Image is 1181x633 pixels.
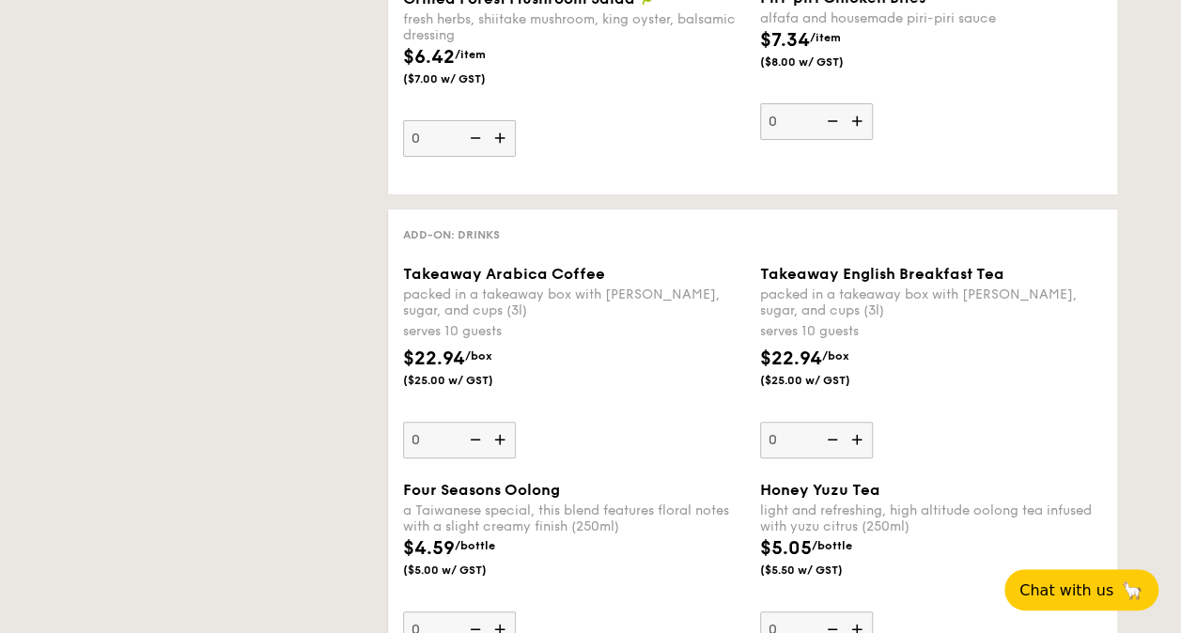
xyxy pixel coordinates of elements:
[403,563,531,578] span: ($5.00 w/ GST)
[403,537,455,560] span: $4.59
[403,422,516,458] input: Takeaway Arabica Coffeepacked in a takeaway box with [PERSON_NAME], sugar, and cups (3l)serves 10...
[760,502,1102,534] div: light and refreshing, high altitude oolong tea infused with yuzu citrus (250ml)
[488,422,516,457] img: icon-add.58712e84.svg
[403,120,516,157] input: Grilled Forest Mushroom Saladfresh herbs, shiitake mushroom, king oyster, balsamic dressing$6.42/...
[403,481,560,499] span: Four Seasons Oolong
[760,373,888,388] span: ($25.00 w/ GST)
[403,11,745,43] div: fresh herbs, shiitake mushroom, king oyster, balsamic dressing
[403,502,745,534] div: a Taiwanese special, this blend features floral notes with a slight creamy finish (250ml)
[1019,581,1113,599] span: Chat with us
[459,120,488,156] img: icon-reduce.1d2dbef1.svg
[403,286,745,318] div: packed in a takeaway box with [PERSON_NAME], sugar, and cups (3l)
[465,349,492,363] span: /box
[760,537,812,560] span: $5.05
[822,349,849,363] span: /box
[760,481,880,499] span: Honey Yuzu Tea
[760,563,888,578] span: ($5.50 w/ GST)
[1004,569,1158,610] button: Chat with us🦙
[455,539,495,552] span: /bottle
[403,347,465,370] span: $22.94
[845,103,873,139] img: icon-add.58712e84.svg
[455,48,486,61] span: /item
[760,10,1102,26] div: alfafa and housemade piri-piri sauce
[760,265,1004,283] span: Takeaway English Breakfast Tea
[810,31,841,44] span: /item
[845,422,873,457] img: icon-add.58712e84.svg
[760,54,888,69] span: ($8.00 w/ GST)
[816,422,845,457] img: icon-reduce.1d2dbef1.svg
[403,46,455,69] span: $6.42
[760,422,873,458] input: Takeaway English Breakfast Teapacked in a takeaway box with [PERSON_NAME], sugar, and cups (3l)se...
[403,322,745,341] div: serves 10 guests
[760,29,810,52] span: $7.34
[760,286,1102,318] div: packed in a takeaway box with [PERSON_NAME], sugar, and cups (3l)
[760,322,1102,341] div: serves 10 guests
[403,265,605,283] span: Takeaway Arabica Coffee
[403,373,531,388] span: ($25.00 w/ GST)
[488,120,516,156] img: icon-add.58712e84.svg
[816,103,845,139] img: icon-reduce.1d2dbef1.svg
[403,228,500,241] span: Add-on: Drinks
[760,347,822,370] span: $22.94
[1121,579,1143,601] span: 🦙
[459,422,488,457] img: icon-reduce.1d2dbef1.svg
[812,539,852,552] span: /bottle
[760,103,873,140] input: Piri-piri Chicken Bitesalfafa and housemade piri-piri sauce$7.34/item($8.00 w/ GST)
[403,71,531,86] span: ($7.00 w/ GST)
